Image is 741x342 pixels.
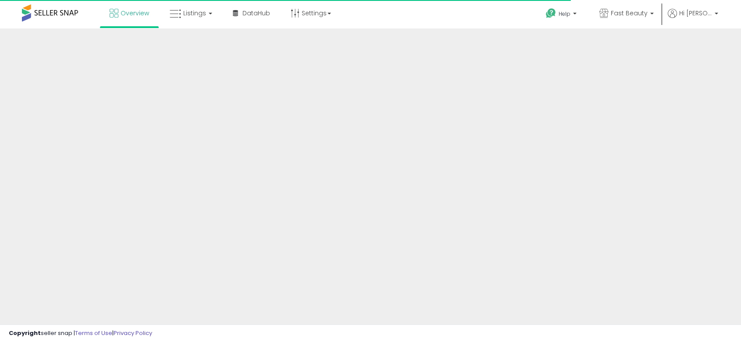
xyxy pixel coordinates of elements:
span: DataHub [242,9,270,18]
span: Hi [PERSON_NAME] [679,9,712,18]
span: Listings [183,9,206,18]
strong: Copyright [9,329,41,337]
a: Terms of Use [75,329,112,337]
span: Overview [121,9,149,18]
span: Fast Beauty [611,9,648,18]
a: Hi [PERSON_NAME] [668,9,718,28]
span: Help [559,10,570,18]
i: Get Help [545,8,556,19]
a: Help [539,1,585,28]
a: Privacy Policy [114,329,152,337]
div: seller snap | | [9,329,152,338]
